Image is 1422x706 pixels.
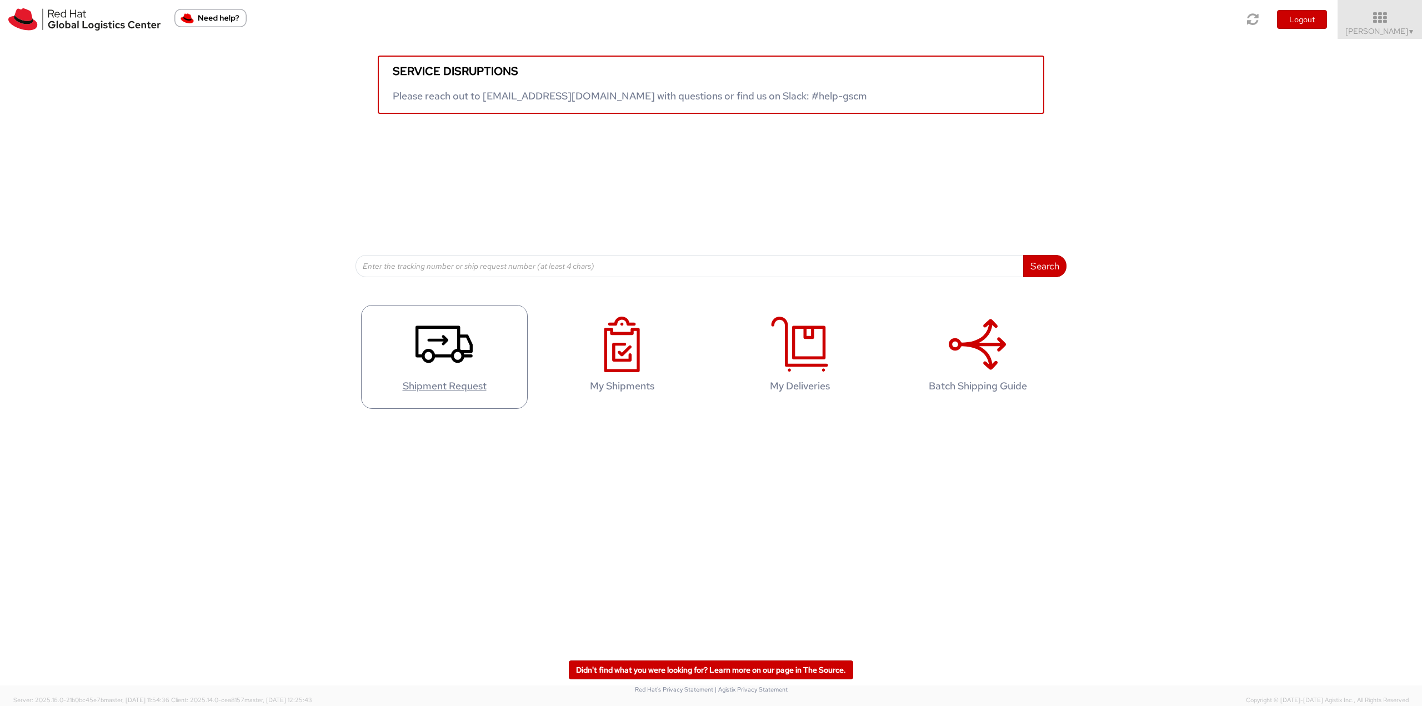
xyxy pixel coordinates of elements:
[906,380,1049,392] h4: Batch Shipping Guide
[171,696,312,704] span: Client: 2025.14.0-cea8157
[569,660,853,679] a: Didn't find what you were looking for? Learn more on our page in The Source.
[1246,696,1409,705] span: Copyright © [DATE]-[DATE] Agistix Inc., All Rights Reserved
[104,696,169,704] span: master, [DATE] 11:54:36
[1023,255,1066,277] button: Search
[355,255,1024,277] input: Enter the tracking number or ship request number (at least 4 chars)
[1277,10,1327,29] button: Logout
[361,305,528,409] a: Shipment Request
[894,305,1061,409] a: Batch Shipping Guide
[715,685,788,693] a: | Agistix Privacy Statement
[244,696,312,704] span: master, [DATE] 12:25:43
[539,305,705,409] a: My Shipments
[393,65,1029,77] h5: Service disruptions
[174,9,247,27] button: Need help?
[1345,26,1415,36] span: [PERSON_NAME]
[378,56,1044,114] a: Service disruptions Please reach out to [EMAIL_ADDRESS][DOMAIN_NAME] with questions or find us on...
[393,89,867,102] span: Please reach out to [EMAIL_ADDRESS][DOMAIN_NAME] with questions or find us on Slack: #help-gscm
[728,380,872,392] h4: My Deliveries
[373,380,516,392] h4: Shipment Request
[8,8,161,31] img: rh-logistics-00dfa346123c4ec078e1.svg
[1408,27,1415,36] span: ▼
[635,685,713,693] a: Red Hat's Privacy Statement
[717,305,883,409] a: My Deliveries
[13,696,169,704] span: Server: 2025.16.0-21b0bc45e7b
[550,380,694,392] h4: My Shipments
